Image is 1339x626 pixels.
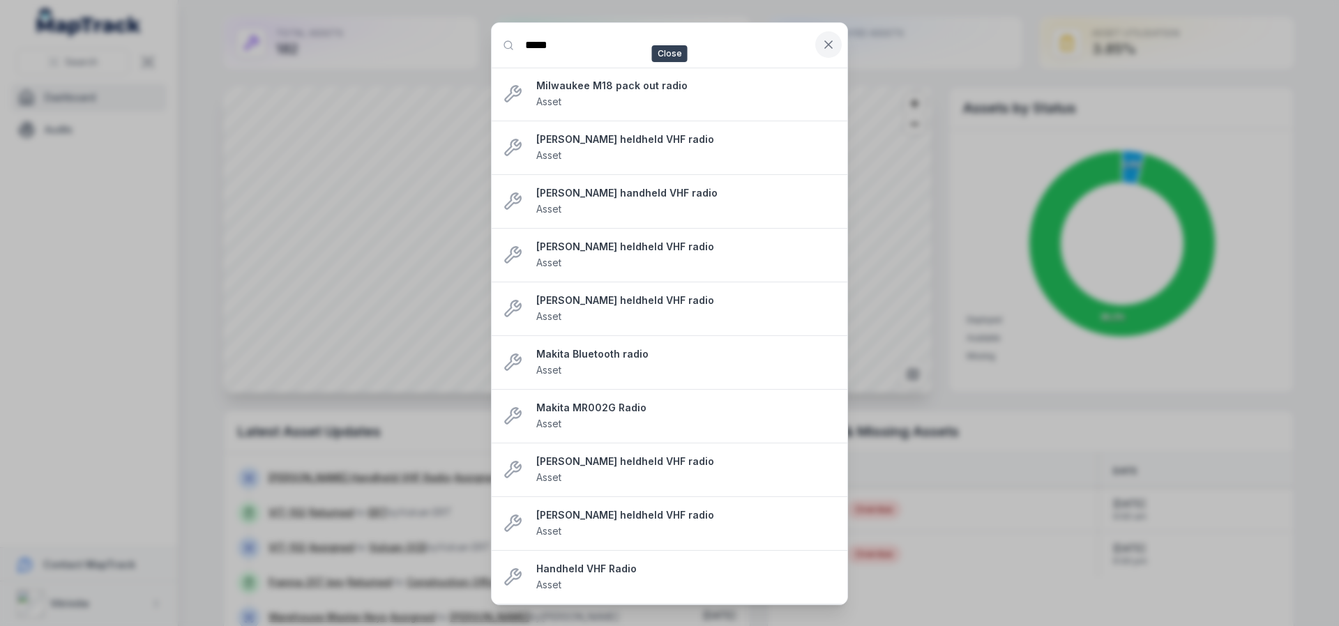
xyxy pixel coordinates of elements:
[536,347,836,361] strong: Makita Bluetooth radio
[536,401,836,415] strong: Makita MR002G Radio
[536,525,561,537] span: Asset
[536,79,836,93] strong: Milwaukee M18 pack out radio
[536,293,836,307] strong: [PERSON_NAME] heldheld VHF radio
[536,562,836,593] a: Handheld VHF RadioAsset
[536,364,561,376] span: Asset
[536,579,561,590] span: Asset
[536,401,836,432] a: Makita MR002G RadioAsset
[536,79,836,109] a: Milwaukee M18 pack out radioAsset
[536,293,836,324] a: [PERSON_NAME] heldheld VHF radioAsset
[536,186,836,200] strong: [PERSON_NAME] handheld VHF radio
[536,455,836,485] a: [PERSON_NAME] heldheld VHF radioAsset
[536,418,561,429] span: Asset
[536,310,561,322] span: Asset
[536,562,836,576] strong: Handheld VHF Radio
[652,45,688,62] span: Close
[536,257,561,268] span: Asset
[536,132,836,163] a: [PERSON_NAME] heldheld VHF radioAsset
[536,455,836,468] strong: [PERSON_NAME] heldheld VHF radio
[536,96,561,107] span: Asset
[536,508,836,539] a: [PERSON_NAME] heldheld VHF radioAsset
[536,471,561,483] span: Asset
[536,347,836,378] a: Makita Bluetooth radioAsset
[536,240,836,254] strong: [PERSON_NAME] heldheld VHF radio
[536,132,836,146] strong: [PERSON_NAME] heldheld VHF radio
[536,240,836,270] a: [PERSON_NAME] heldheld VHF radioAsset
[536,508,836,522] strong: [PERSON_NAME] heldheld VHF radio
[536,149,561,161] span: Asset
[536,186,836,217] a: [PERSON_NAME] handheld VHF radioAsset
[536,203,561,215] span: Asset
